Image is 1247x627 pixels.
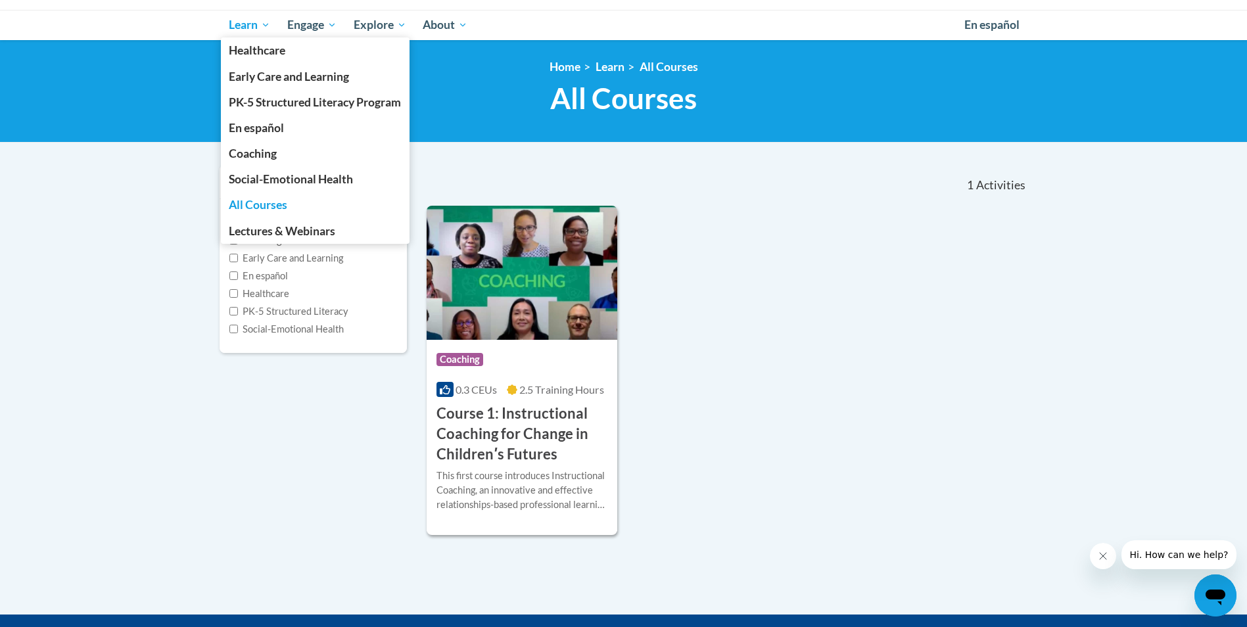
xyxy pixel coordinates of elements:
[287,17,337,33] span: Engage
[229,307,238,315] input: Checkbox for Options
[967,178,974,193] span: 1
[436,404,608,464] h3: Course 1: Instructional Coaching for Change in Childrenʹs Futures
[229,198,287,212] span: All Courses
[221,10,279,40] a: Learn
[519,383,604,396] span: 2.5 Training Hours
[229,271,238,280] input: Checkbox for Options
[550,60,580,74] a: Home
[550,81,697,116] span: All Courses
[221,192,410,218] a: All Courses
[229,70,349,83] span: Early Care and Learning
[221,141,410,166] a: Coaching
[229,269,288,283] label: En español
[436,353,483,366] span: Coaching
[436,469,608,512] div: This first course introduces Instructional Coaching, an innovative and effective relationships-ba...
[1121,540,1236,569] iframe: Message from company
[414,10,476,40] a: About
[354,17,406,33] span: Explore
[229,289,238,298] input: Checkbox for Options
[229,121,284,135] span: En español
[229,172,353,186] span: Social-Emotional Health
[229,224,335,238] span: Lectures & Webinars
[229,17,270,33] span: Learn
[229,254,238,262] input: Checkbox for Options
[964,18,1020,32] span: En español
[221,89,410,115] a: PK-5 Structured Literacy Program
[221,166,410,192] a: Social-Emotional Health
[596,60,624,74] a: Learn
[423,17,467,33] span: About
[229,43,285,57] span: Healthcare
[976,178,1025,193] span: Activities
[221,64,410,89] a: Early Care and Learning
[427,206,618,535] a: Course LogoCoaching0.3 CEUs2.5 Training Hours Course 1: Instructional Coaching for Change in Chil...
[229,251,343,266] label: Early Care and Learning
[210,10,1038,40] div: Main menu
[640,60,698,74] a: All Courses
[229,322,344,337] label: Social-Emotional Health
[1090,543,1116,569] iframe: Close message
[221,218,410,244] a: Lectures & Webinars
[345,10,415,40] a: Explore
[221,115,410,141] a: En español
[229,304,348,319] label: PK-5 Structured Literacy
[956,11,1028,39] a: En español
[279,10,345,40] a: Engage
[456,383,497,396] span: 0.3 CEUs
[229,147,277,160] span: Coaching
[229,325,238,333] input: Checkbox for Options
[221,37,410,63] a: Healthcare
[229,287,289,301] label: Healthcare
[427,206,618,340] img: Course Logo
[1194,574,1236,616] iframe: Button to launch messaging window
[229,95,401,109] span: PK-5 Structured Literacy Program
